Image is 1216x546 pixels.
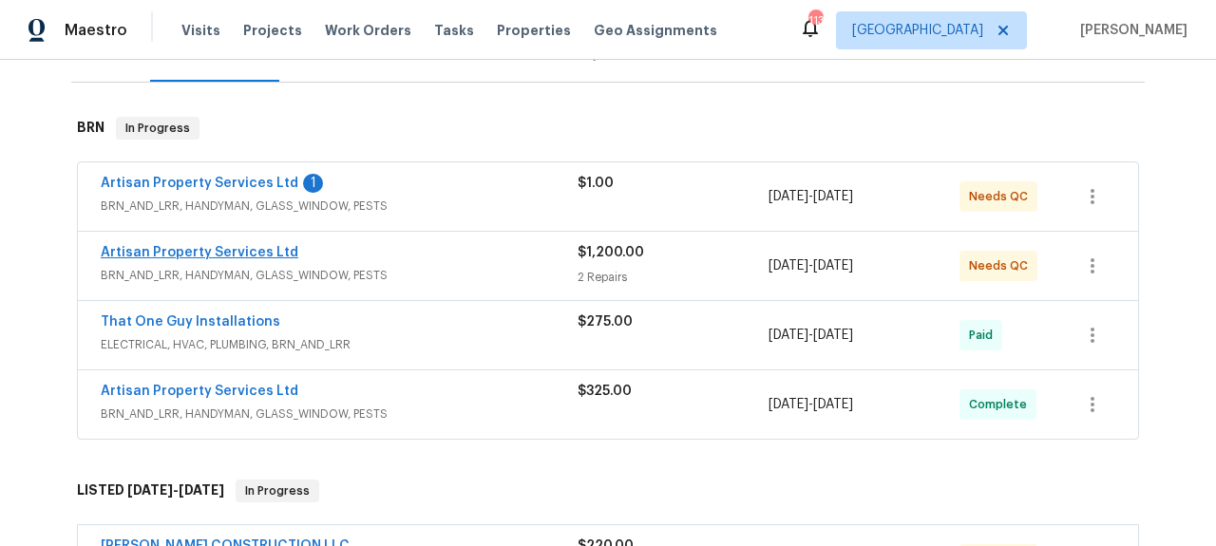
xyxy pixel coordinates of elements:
[769,259,808,273] span: [DATE]
[578,177,614,190] span: $1.00
[71,461,1145,521] div: LISTED [DATE]-[DATE]In Progress
[179,483,224,497] span: [DATE]
[852,21,983,40] span: [GEOGRAPHIC_DATA]
[101,246,298,259] a: Artisan Property Services Ltd
[813,190,853,203] span: [DATE]
[969,395,1035,414] span: Complete
[969,326,1000,345] span: Paid
[303,174,323,193] div: 1
[101,177,298,190] a: Artisan Property Services Ltd
[578,246,644,259] span: $1,200.00
[578,315,633,329] span: $275.00
[769,187,853,206] span: -
[101,385,298,398] a: Artisan Property Services Ltd
[237,481,317,500] span: In Progress
[969,256,1035,275] span: Needs QC
[101,197,578,216] span: BRN_AND_LRR, HANDYMAN, GLASS_WINDOW, PESTS
[434,24,474,37] span: Tasks
[594,21,717,40] span: Geo Assignments
[578,268,769,287] div: 2 Repairs
[118,119,198,138] span: In Progress
[813,398,853,411] span: [DATE]
[101,315,280,329] a: That One Guy Installations
[101,405,578,424] span: BRN_AND_LRR, HANDYMAN, GLASS_WINDOW, PESTS
[77,480,224,502] h6: LISTED
[101,266,578,285] span: BRN_AND_LRR, HANDYMAN, GLASS_WINDOW, PESTS
[769,326,853,345] span: -
[769,329,808,342] span: [DATE]
[325,21,411,40] span: Work Orders
[769,256,853,275] span: -
[769,398,808,411] span: [DATE]
[127,483,173,497] span: [DATE]
[65,21,127,40] span: Maestro
[127,483,224,497] span: -
[1073,21,1187,40] span: [PERSON_NAME]
[71,98,1145,159] div: BRN In Progress
[77,117,104,140] h6: BRN
[243,21,302,40] span: Projects
[813,259,853,273] span: [DATE]
[969,187,1035,206] span: Needs QC
[769,395,853,414] span: -
[769,190,808,203] span: [DATE]
[181,21,220,40] span: Visits
[808,11,822,30] div: 113
[101,335,578,354] span: ELECTRICAL, HVAC, PLUMBING, BRN_AND_LRR
[497,21,571,40] span: Properties
[813,329,853,342] span: [DATE]
[578,385,632,398] span: $325.00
